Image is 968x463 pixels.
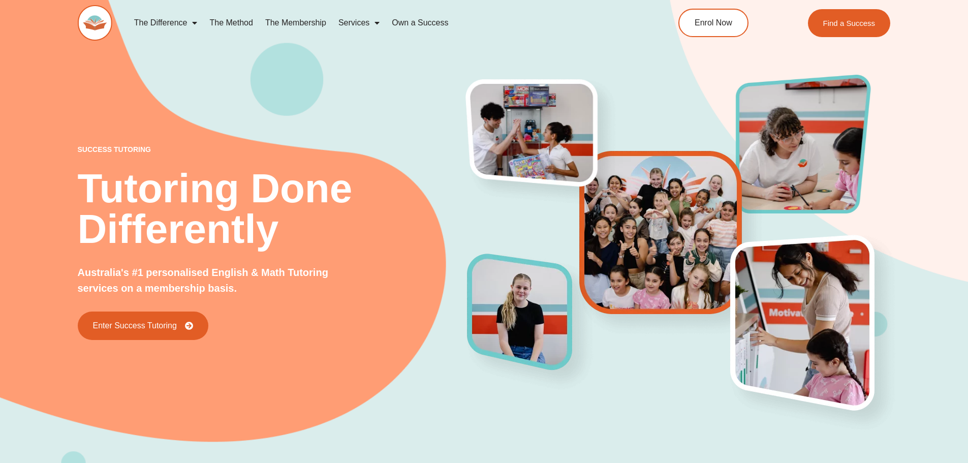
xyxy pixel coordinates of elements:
nav: Menu [128,11,632,35]
a: Enrol Now [678,9,748,37]
a: The Method [203,11,259,35]
span: Find a Success [823,19,876,27]
a: The Difference [128,11,204,35]
span: Enter Success Tutoring [93,322,177,330]
span: Enrol Now [695,19,732,27]
p: Australia's #1 personalised English & Math Tutoring services on a membership basis. [78,265,363,296]
a: Enter Success Tutoring [78,312,208,340]
h2: Tutoring Done Differently [78,168,468,250]
a: Find a Success [808,9,891,37]
a: Services [332,11,386,35]
p: success tutoring [78,146,468,153]
a: Own a Success [386,11,454,35]
a: The Membership [259,11,332,35]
